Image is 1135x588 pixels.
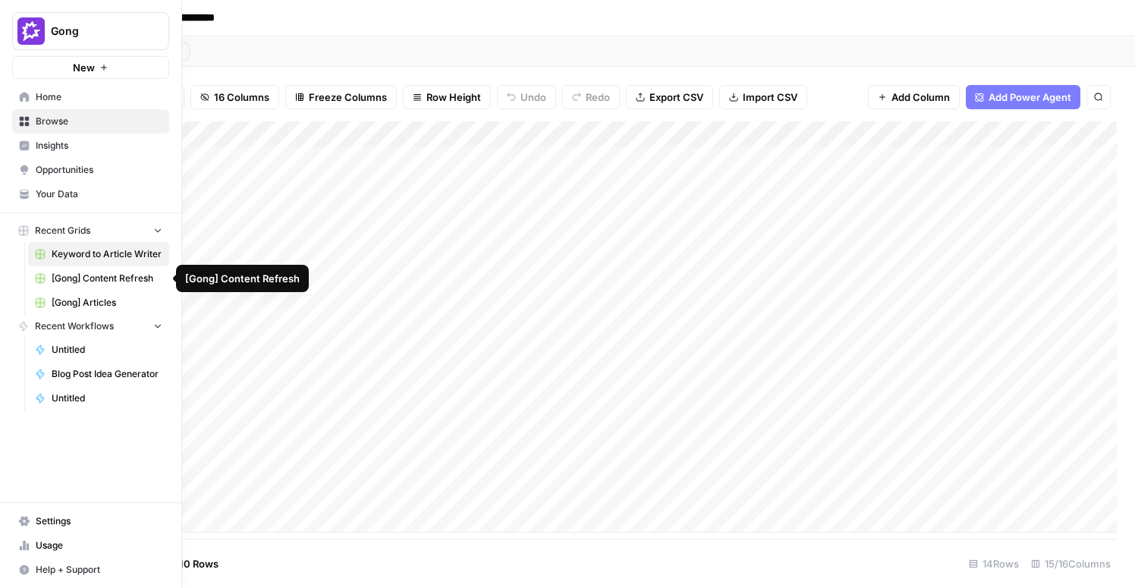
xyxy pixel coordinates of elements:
[28,266,169,291] a: [Gong] Content Refresh
[52,343,162,357] span: Untitled
[743,90,797,105] span: Import CSV
[28,291,169,315] a: [Gong] Articles
[1025,552,1117,576] div: 15/16 Columns
[12,315,169,338] button: Recent Workflows
[891,90,950,105] span: Add Column
[35,224,90,237] span: Recent Grids
[36,539,162,552] span: Usage
[28,386,169,410] a: Untitled
[12,12,169,50] button: Workspace: Gong
[966,85,1080,109] button: Add Power Agent
[52,296,162,310] span: [Gong] Articles
[12,219,169,242] button: Recent Grids
[28,242,169,266] a: Keyword to Article Writer
[12,182,169,206] a: Your Data
[497,85,556,109] button: Undo
[426,90,481,105] span: Row Height
[52,391,162,405] span: Untitled
[52,247,162,261] span: Keyword to Article Writer
[285,85,397,109] button: Freeze Columns
[51,24,143,39] span: Gong
[52,367,162,381] span: Blog Post Idea Generator
[158,556,219,571] span: Add 10 Rows
[309,90,387,105] span: Freeze Columns
[36,514,162,528] span: Settings
[36,90,162,104] span: Home
[73,60,95,75] span: New
[520,90,546,105] span: Undo
[586,90,610,105] span: Redo
[12,533,169,558] a: Usage
[12,56,169,79] button: New
[214,90,269,105] span: 16 Columns
[12,158,169,182] a: Opportunities
[190,85,279,109] button: 16 Columns
[403,85,491,109] button: Row Height
[17,17,45,45] img: Gong Logo
[719,85,807,109] button: Import CSV
[28,338,169,362] a: Untitled
[12,509,169,533] a: Settings
[35,319,114,333] span: Recent Workflows
[12,85,169,109] a: Home
[562,85,620,109] button: Redo
[36,163,162,177] span: Opportunities
[12,134,169,158] a: Insights
[52,272,162,285] span: [Gong] Content Refresh
[626,85,713,109] button: Export CSV
[12,558,169,582] button: Help + Support
[868,85,960,109] button: Add Column
[36,563,162,577] span: Help + Support
[989,90,1071,105] span: Add Power Agent
[28,362,169,386] a: Blog Post Idea Generator
[963,552,1025,576] div: 14 Rows
[36,139,162,153] span: Insights
[12,109,169,134] a: Browse
[36,187,162,201] span: Your Data
[36,115,162,128] span: Browse
[649,90,703,105] span: Export CSV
